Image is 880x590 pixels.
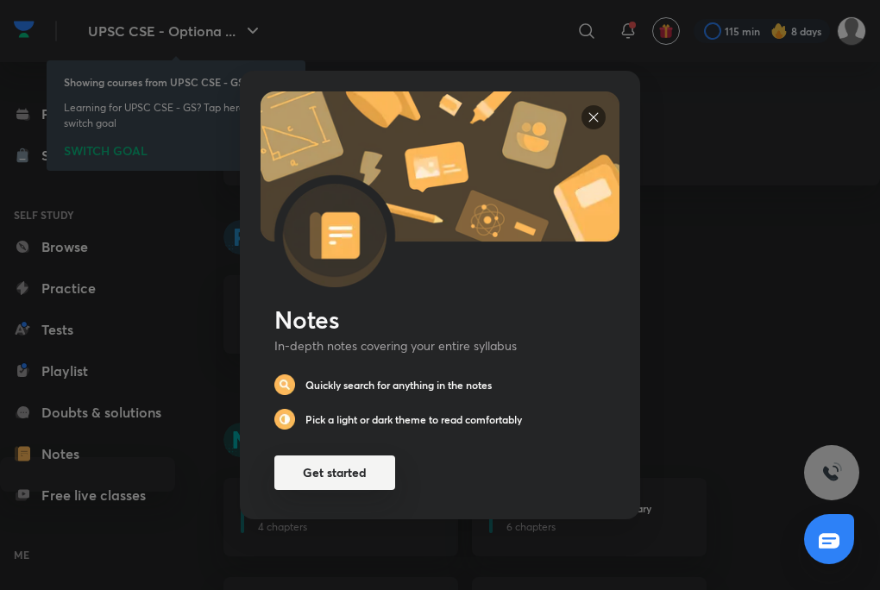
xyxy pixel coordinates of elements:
[274,455,395,490] button: Get started
[274,409,295,430] img: notes
[274,374,295,395] img: notes
[261,91,619,287] img: notes
[274,338,606,354] p: In-depth notes covering your entire syllabus
[305,377,492,392] h6: Quickly search for anything in the notes
[274,304,619,335] div: Notes
[305,411,522,427] h6: Pick a light or dark theme to read comfortably
[581,105,606,129] img: notes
